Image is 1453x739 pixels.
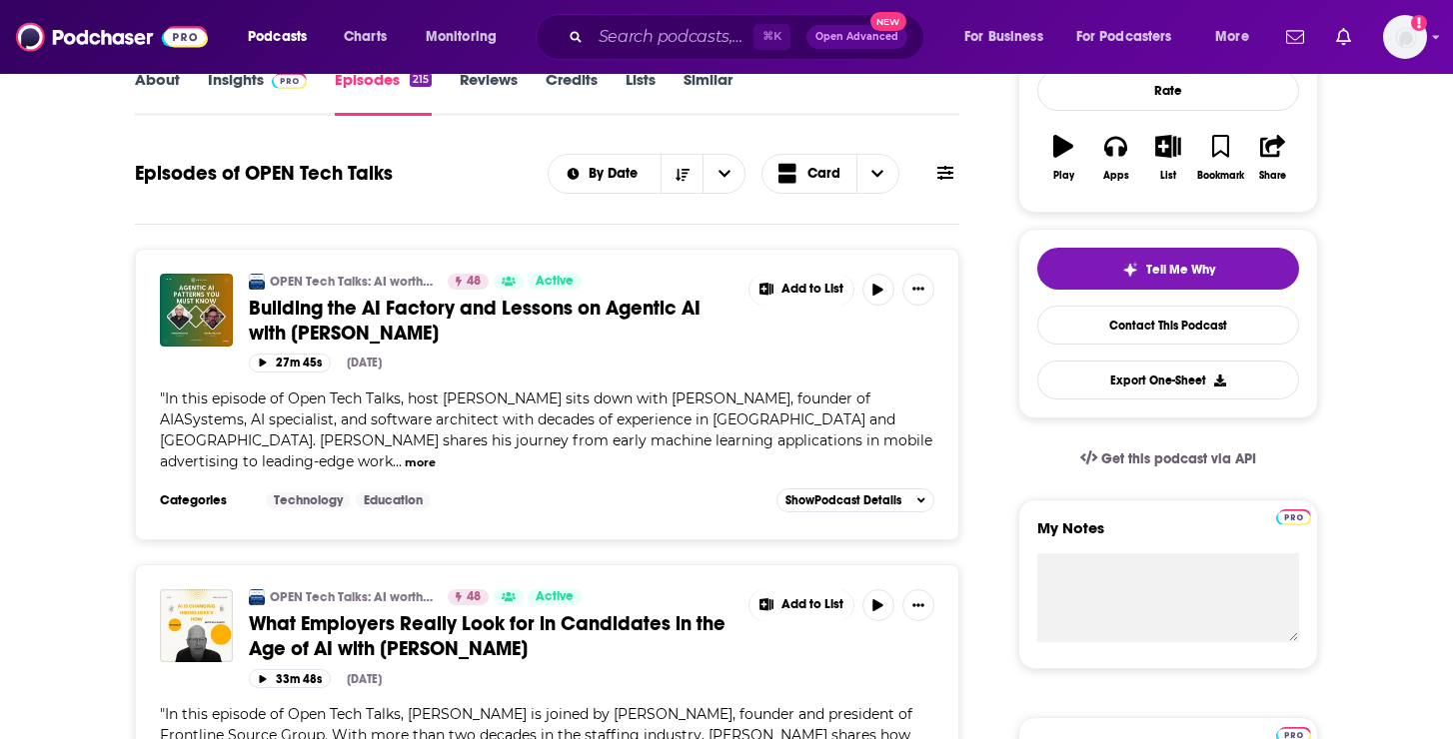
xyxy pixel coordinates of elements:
[749,589,853,621] button: Show More Button
[347,672,382,686] div: [DATE]
[536,272,574,292] span: Active
[1278,20,1312,54] a: Show notifications dropdown
[16,18,208,56] img: Podchaser - Follow, Share and Rate Podcasts
[870,12,906,31] span: New
[1037,122,1089,194] button: Play
[661,155,703,193] button: Sort Direction
[902,589,934,621] button: Show More Button
[1053,170,1074,182] div: Play
[160,274,233,347] img: Building the AI Factory and Lessons on Agentic AI with Maurice McCabe
[249,589,265,605] img: OPEN Tech Talks: AI worth Talking| Artificial Intelligence |Tools & Tips
[448,589,489,605] a: 48
[1076,23,1172,51] span: For Podcasters
[344,23,387,51] span: Charts
[1037,248,1299,290] button: tell me why sparkleTell Me Why
[964,23,1043,51] span: For Business
[460,70,518,116] a: Reviews
[807,167,840,181] span: Card
[1276,509,1311,525] img: Podchaser Pro
[270,274,435,290] a: OPEN Tech Talks: AI worth Talking| Artificial Intelligence |Tools & Tips
[626,70,656,116] a: Lists
[249,296,734,346] a: Building the AI Factory and Lessons on Agentic AI with [PERSON_NAME]
[749,274,853,306] button: Show More Button
[270,589,435,605] a: OPEN Tech Talks: AI worth Talking| Artificial Intelligence |Tools & Tips
[806,25,907,49] button: Open AdvancedNew
[208,70,307,116] a: InsightsPodchaser Pro
[1197,170,1244,182] div: Bookmark
[1037,306,1299,345] a: Contact This Podcast
[467,587,481,607] span: 48
[266,492,351,508] a: Technology
[536,587,574,607] span: Active
[1037,518,1299,553] label: My Notes
[1089,122,1141,194] button: Apps
[249,354,331,372] button: 27m 45s
[272,73,307,89] img: Podchaser Pro
[776,488,934,512] button: ShowPodcast Details
[1142,122,1194,194] button: List
[781,597,843,612] span: Add to List
[549,167,662,181] button: open menu
[393,452,402,470] span: ...
[426,23,497,51] span: Monitoring
[902,274,934,306] button: Show More Button
[448,274,489,290] a: 48
[1146,262,1215,278] span: Tell Me Why
[1201,21,1274,53] button: open menu
[1383,15,1427,59] img: User Profile
[703,155,744,193] button: open menu
[1276,506,1311,525] a: Pro website
[347,356,382,369] div: [DATE]
[548,154,746,194] h2: Choose List sort
[1037,361,1299,399] button: Export One-Sheet
[234,21,333,53] button: open menu
[785,493,901,507] span: Show Podcast Details
[589,167,645,181] span: By Date
[160,389,932,470] span: "
[1160,170,1176,182] div: List
[160,492,250,508] h3: Categories
[1037,70,1299,111] div: Rate
[546,70,598,116] a: Credits
[1063,21,1201,53] button: open menu
[160,589,233,662] img: What Employers Really Look for in Candidates in the Age of AI with Bill Kasko
[405,454,436,471] button: more
[1383,15,1427,59] span: Logged in as systemsteam
[410,73,432,87] div: 215
[335,70,432,116] a: Episodes215
[1383,15,1427,59] button: Show profile menu
[249,669,331,688] button: 33m 48s
[753,24,790,50] span: ⌘ K
[1259,170,1286,182] div: Share
[761,154,899,194] button: Choose View
[331,21,399,53] a: Charts
[135,161,393,186] h1: Episodes of OPEN Tech Talks
[412,21,523,53] button: open menu
[591,21,753,53] input: Search podcasts, credits, & more...
[781,282,843,297] span: Add to List
[1122,262,1138,278] img: tell me why sparkle
[249,274,265,290] img: OPEN Tech Talks: AI worth Talking| Artificial Intelligence |Tools & Tips
[249,611,726,661] span: What Employers Really Look for in Candidates in the Age of AI with [PERSON_NAME]
[815,32,898,42] span: Open Advanced
[950,21,1068,53] button: open menu
[528,589,582,605] a: Active
[1064,434,1272,483] a: Get this podcast via API
[1247,122,1299,194] button: Share
[160,389,932,470] span: In this episode of Open Tech Talks, host [PERSON_NAME] sits down with [PERSON_NAME], founder of A...
[467,272,481,292] span: 48
[1328,20,1359,54] a: Show notifications dropdown
[684,70,732,116] a: Similar
[248,23,307,51] span: Podcasts
[1194,122,1246,194] button: Bookmark
[356,492,431,508] a: Education
[1411,15,1427,31] svg: Add a profile image
[1215,23,1249,51] span: More
[1101,450,1256,467] span: Get this podcast via API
